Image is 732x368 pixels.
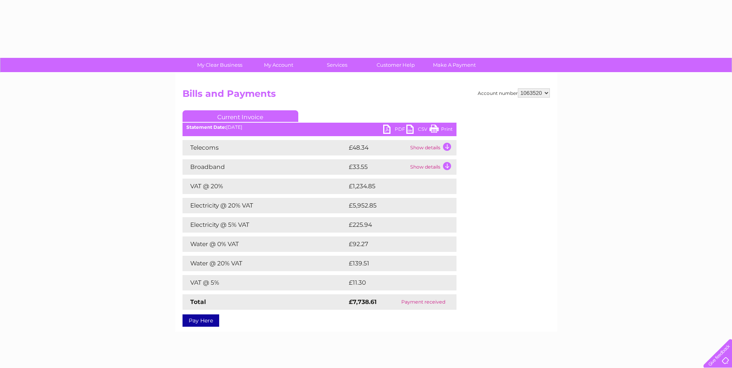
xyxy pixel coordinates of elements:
[429,125,453,136] a: Print
[183,314,219,327] a: Pay Here
[478,88,550,98] div: Account number
[183,88,550,103] h2: Bills and Payments
[247,58,310,72] a: My Account
[183,140,347,155] td: Telecoms
[183,217,347,233] td: Electricity @ 5% VAT
[186,124,226,130] b: Statement Date:
[347,179,444,194] td: £1,234.85
[406,125,429,136] a: CSV
[423,58,486,72] a: Make A Payment
[347,217,443,233] td: £225.94
[183,125,456,130] div: [DATE]
[183,275,347,290] td: VAT @ 5%
[347,275,440,290] td: £11.30
[188,58,252,72] a: My Clear Business
[408,159,456,175] td: Show details
[305,58,369,72] a: Services
[347,140,408,155] td: £48.34
[183,179,347,194] td: VAT @ 20%
[183,256,347,271] td: Water @ 20% VAT
[383,125,406,136] a: PDF
[183,110,298,122] a: Current Invoice
[183,198,347,213] td: Electricity @ 20% VAT
[347,256,441,271] td: £139.51
[183,236,347,252] td: Water @ 0% VAT
[183,159,347,175] td: Broadband
[364,58,428,72] a: Customer Help
[347,159,408,175] td: £33.55
[349,298,377,306] strong: £7,738.61
[190,298,206,306] strong: Total
[408,140,456,155] td: Show details
[347,198,445,213] td: £5,952.85
[347,236,441,252] td: £92.27
[391,294,456,310] td: Payment received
